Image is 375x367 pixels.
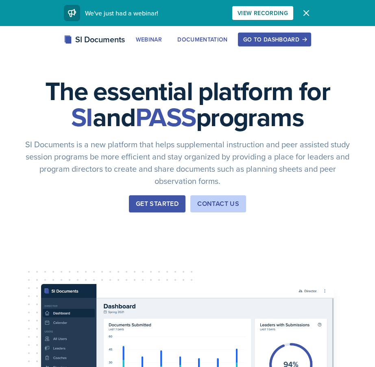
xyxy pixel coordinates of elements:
[136,199,179,209] div: Get Started
[238,10,288,16] div: View Recording
[190,195,246,212] button: Contact Us
[177,36,228,43] div: Documentation
[85,9,158,17] span: We've just had a webinar!
[197,199,239,209] div: Contact Us
[64,33,125,46] div: SI Documents
[136,36,162,43] div: Webinar
[243,36,306,43] div: Go to Dashboard
[172,33,233,46] button: Documentation
[131,33,167,46] button: Webinar
[129,195,185,212] button: Get Started
[232,6,293,20] button: View Recording
[238,33,311,46] button: Go to Dashboard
